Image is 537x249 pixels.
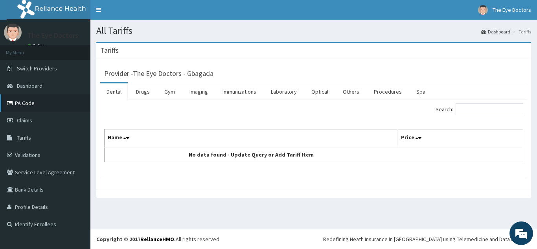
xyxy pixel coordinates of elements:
[105,147,398,162] td: No data found - Update Query or Add Tariff Item
[96,26,531,36] h1: All Tariffs
[183,83,214,100] a: Imaging
[17,117,32,124] span: Claims
[104,70,213,77] h3: Provider - The Eye Doctors - Gbagada
[265,83,303,100] a: Laboratory
[478,5,488,15] img: User Image
[28,43,46,48] a: Online
[90,229,537,249] footer: All rights reserved.
[216,83,263,100] a: Immunizations
[28,32,78,39] p: The Eye Doctors
[511,28,531,35] li: Tariffs
[105,129,398,148] th: Name
[436,103,523,115] label: Search:
[410,83,432,100] a: Spa
[17,65,57,72] span: Switch Providers
[4,24,22,41] img: User Image
[493,6,531,13] span: The Eye Doctors
[456,103,523,115] input: Search:
[130,83,156,100] a: Drugs
[17,134,31,141] span: Tariffs
[96,236,176,243] strong: Copyright © 2017 .
[100,47,119,54] h3: Tariffs
[17,82,42,89] span: Dashboard
[481,28,510,35] a: Dashboard
[140,236,174,243] a: RelianceHMO
[305,83,335,100] a: Optical
[158,83,181,100] a: Gym
[368,83,408,100] a: Procedures
[397,129,523,148] th: Price
[100,83,128,100] a: Dental
[337,83,366,100] a: Others
[323,235,531,243] div: Redefining Heath Insurance in [GEOGRAPHIC_DATA] using Telemedicine and Data Science!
